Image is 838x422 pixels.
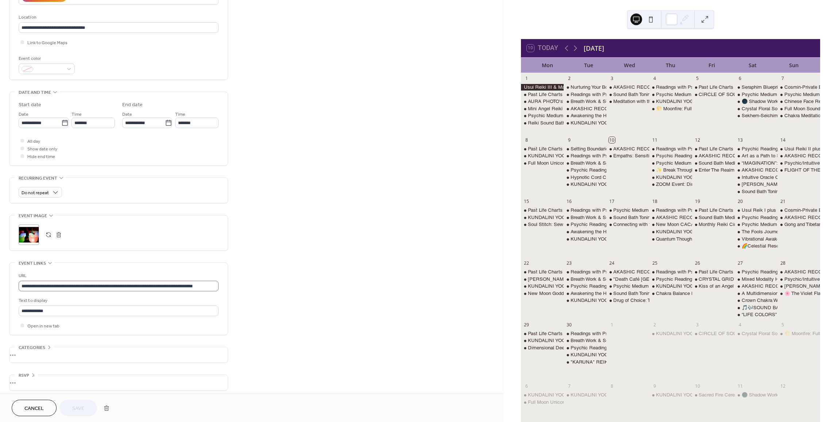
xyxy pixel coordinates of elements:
a: Cancel [12,400,57,416]
div: Empaths: Sensitive but Not Shattered A Resilience Training for Energetically Aware People [613,153,805,159]
div: Soul Stitch: Sewing Your Spirit Poppet with Elowynn [521,221,564,228]
div: Sound Bath Toning Meditation with Singing Bowls & Channeled Light Language & Song [735,188,777,195]
div: KUNDALINI YOGA [649,229,692,235]
div: Tue [568,58,609,73]
div: 8 [524,137,530,143]
div: FLIGHT OF THE SERAPH with Sean [777,167,820,173]
span: Open in new tab [27,322,59,330]
div: Cosmin-Private Event [777,84,820,91]
div: Meditation with the Ascended Masters with [PERSON_NAME] [613,98,747,105]
div: New Moon Goddess Activation Meditation with [PERSON_NAME] [528,290,669,297]
div: Psychic Medium Floor Day with [DEMOGRAPHIC_DATA] [613,207,737,214]
div: Psychic Medium Floor Day with Crista [777,91,820,98]
span: Do not repeat [22,189,49,197]
div: Readings with Psychic Medium Ashley Jodra [564,269,606,275]
div: Past Life Charts or Oracle Readings with [PERSON_NAME] [699,146,828,152]
span: Hide end time [27,153,55,161]
div: Quantum Thought – How your Mind Shapes Reality with [PERSON_NAME] [656,236,817,242]
div: Psychic Readings Floor Day with [PERSON_NAME]!! [571,221,687,228]
div: Sound Bath Toning Meditation with Singing Bowls & Channeled Light Language & Song [613,214,798,221]
div: Full Moon Unicorn Reiki Circle with Leeza [521,160,564,166]
div: AKASHIC RECORDS READING with [PERSON_NAME] (& Other Psychic Services) [613,269,797,275]
div: Enter The Realm of Faerie - Guided Meditation [692,167,735,173]
div: Past Life Charts or Oracle Readings with April Azzolino [521,207,564,214]
div: ; [19,225,39,245]
span: Date and time [19,89,51,96]
div: Sound Bath Meditation! with [PERSON_NAME] [699,160,800,166]
div: Readings with Psychic Medium Ashley Jodra [649,207,692,214]
div: KUNDALINI YOGA [564,297,606,304]
div: Sat [732,58,773,73]
div: KUNDALINI YOGA [521,214,564,221]
div: 13 [737,137,743,143]
div: Crown Chakra Workshop with Noella [735,297,777,304]
span: Event image [19,212,47,220]
div: Sound Bath Toning Meditation with Singing Bowls & Channeled Light Language & Song [606,214,649,221]
div: ✨ Break Through the Fear of Embodying Your Light ✨with [PERSON_NAME] [656,167,823,173]
div: Psychic/Intuitive Development Group with Crista [777,276,820,283]
div: AKASHIC RECORDS READING with [PERSON_NAME] (& Other Psychic Services) [613,146,797,152]
div: A Multidimensional Healing Circle with Sean [735,290,777,297]
div: Breath Work & Sound Bath Meditation with Karen [564,160,606,166]
div: 16 [566,199,572,205]
div: Readings with Psychic Medium [PERSON_NAME] [571,91,680,98]
div: “IMAGINATION”: A Shadow Art Class with Shay [735,160,777,166]
div: 2 [652,322,658,328]
div: KUNDALINI YOGA [571,120,611,126]
div: Psychic Readings Floor Day with [PERSON_NAME]!! [571,167,687,173]
div: Cosmin-Private Event [784,207,831,214]
div: Psychic Medium Floor Day with Crista [735,91,777,98]
div: KUNDALINI YOGA [564,236,606,242]
div: 27 [737,260,743,266]
div: Chinese Face Reading Intensive Decode the Story Written on Your Face with Matt NLP [777,98,820,105]
div: Sound Bath Meditation! with Kelli [692,214,735,221]
div: 4 [652,75,658,81]
div: Karen Jones "Channeling Session" [521,276,564,283]
div: 🌈Celestial Reset: New Moon Reiki Chakra Sound Bath🌕 w/ Elowynn & Renee [735,243,777,249]
div: Location [19,14,217,21]
span: Cancel [24,405,44,413]
div: Hypnotic Cord Cutting Class with April [564,174,606,181]
div: KUNDALINI YOGA [564,181,606,188]
div: Mixed Modality Healing Circle with Valeri & June [735,276,777,283]
div: Monthly Reiki Circle and Meditation [699,221,774,228]
div: Past Life Charts or Oracle Readings with [PERSON_NAME] [528,269,657,275]
span: All day [27,138,40,145]
div: Intuitive Oracle Card Reading class with Gayla [735,174,777,181]
div: 11 [652,137,658,143]
div: 🌑 Shadow Work: Healing the Wounds of the Soul with Shay [735,98,777,105]
div: Don Jose Ruiz presents The House of the Art of Dreams Summer–Fall 2025 Tour [735,181,777,188]
div: Psychic Readings Floor Day with [PERSON_NAME]!! [571,283,687,289]
div: 23 [566,260,572,266]
div: Chakra Meditation with Renee [777,112,820,119]
div: Readings with Psychic Medium [PERSON_NAME] [656,269,765,275]
div: "Death Café [GEOGRAPHIC_DATA]" [613,276,693,283]
div: Psychic Readings Floor Day with [PERSON_NAME]!! [656,276,772,283]
div: Past Life Charts or Oracle Readings with April Azzolino [692,207,735,214]
div: Mini Angel Reiki Package with [PERSON_NAME] [528,105,634,112]
div: Readings with Psychic Medium Ashley Jodra [564,207,606,214]
div: CRYSTAL GRID REIKI CIRCLE with Debbie & Sean [692,276,735,283]
div: [DATE] [584,43,604,53]
div: Soul Stitch: Sewing Your Spirit Poppet with [PERSON_NAME] [528,221,660,228]
div: CIRCLE OF SOUND [692,91,735,98]
div: KUNDALINI YOGA [571,297,611,304]
div: Full Moon Sound Bath – A Night of Release & Renewal with Noella [777,105,820,112]
div: Drug of Choice: The High That Heals Hypnotic State Installation for Natural Euphoria & Emotional ... [606,297,649,304]
div: 26 [694,260,700,266]
div: Sun [773,58,814,73]
div: Thu [650,58,691,73]
div: “LIFE COLORS” AURA CLASS by Renee Penley [735,311,777,318]
div: Readings with Psychic Medium Ashley Jodra [649,269,692,275]
div: 🎵🎶SOUND BATH!!!- CRYSTAL BOWLS & MORE with Debbie Veach [735,304,777,311]
div: 🌸 The Violet Flame Circle 🌸Women's Circle with Noella [777,290,820,297]
div: New Moon CACAO Ceremony & Drumming Circle with [PERSON_NAME] [656,221,815,228]
div: 14 [780,137,786,143]
div: 15 [524,199,530,205]
span: Time [72,111,82,118]
div: Vibrational Awakening: A Journey into Light Language with Valeri [735,236,777,242]
div: Psychic Medium Floor Day with Crista [649,91,692,98]
div: 1 [609,322,615,328]
div: Start date [19,101,41,109]
div: Readings with Psychic Medium [PERSON_NAME] [656,207,765,214]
